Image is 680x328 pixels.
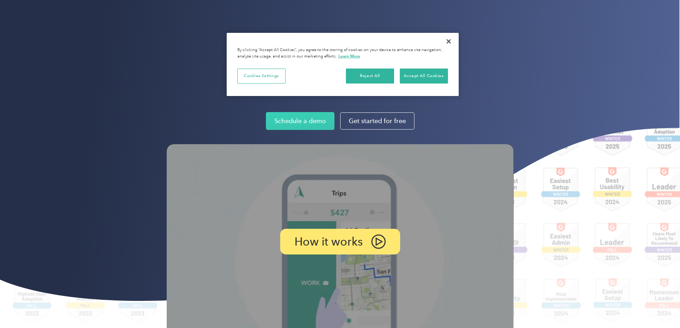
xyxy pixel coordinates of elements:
div: By clicking “Accept All Cookies”, you agree to the storing of cookies on your device to enhance s... [237,47,448,60]
button: Reject All [346,69,394,84]
a: Get started for free [340,112,414,130]
div: Privacy [227,33,459,96]
button: Cookies Settings [237,69,286,84]
button: Close [441,34,457,49]
a: More information about your privacy, opens in a new tab [338,54,360,59]
div: Cookie banner [227,33,459,96]
button: Accept All Cookies [400,69,448,84]
p: How it works [294,237,363,247]
a: Schedule a demo [266,112,334,130]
